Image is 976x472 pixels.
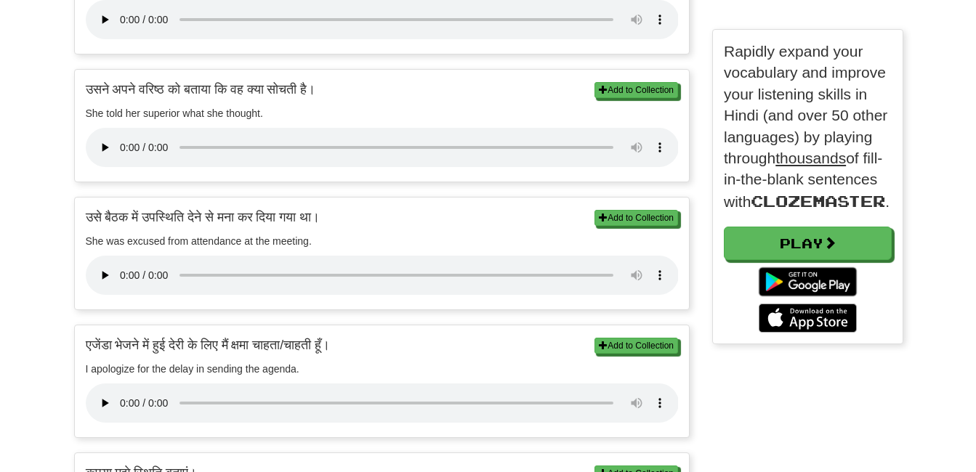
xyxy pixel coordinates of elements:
p: I apologize for the delay in sending the agenda. [86,362,679,376]
button: Add to Collection [594,338,678,354]
p: एजेंडा भेजने में हुई देरी के लिए मैं क्षमा चाहता/चाहती हूँ। [86,336,679,354]
span: Clozemaster [751,192,885,210]
img: Get it on Google Play [751,260,864,304]
p: उसने अपने वरिष्ठ को बताया कि वह क्या सोचती है। [86,81,679,99]
u: thousands [775,150,846,166]
button: Add to Collection [594,82,678,98]
p: She told her superior what she thought. [86,106,679,121]
p: She was excused from attendance at the meeting. [86,234,679,248]
p: उसे बैठक में उपस्थिति देने से मना कर दिया गया था। [86,208,679,227]
img: Download_on_the_App_Store_Badge_US-UK_135x40-25178aeef6eb6b83b96f5f2d004eda3bffbb37122de64afbaef7... [759,304,857,333]
button: Add to Collection [594,210,678,226]
a: Play [724,227,892,260]
p: Rapidly expand your vocabulary and improve your listening skills in Hindi (and over 50 other lang... [724,41,892,212]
